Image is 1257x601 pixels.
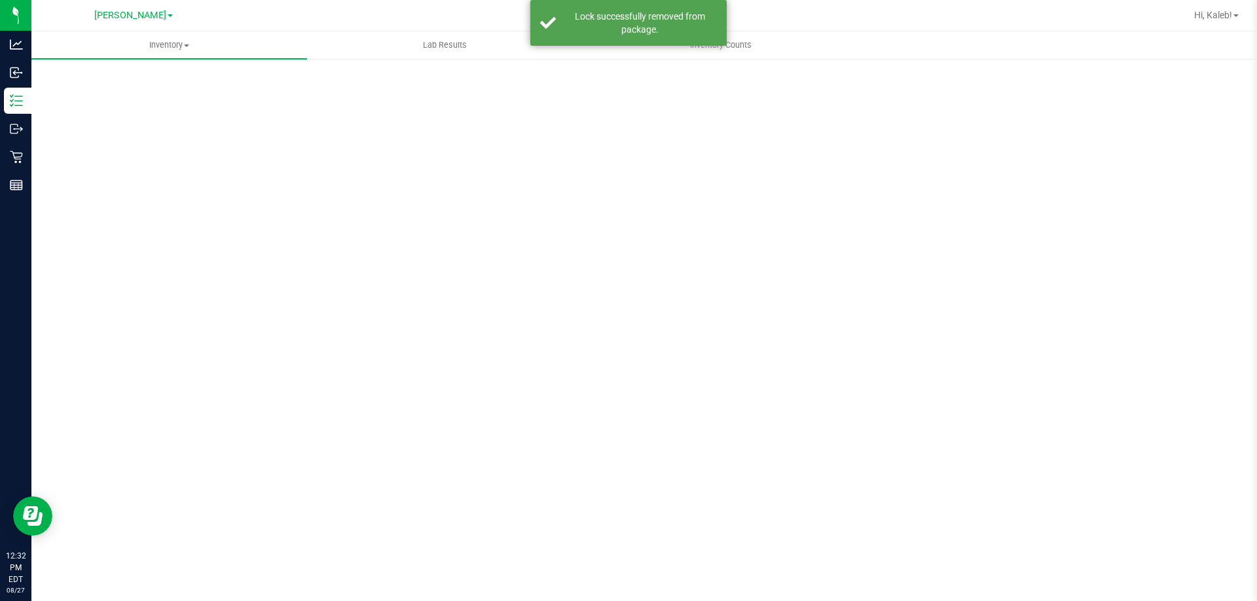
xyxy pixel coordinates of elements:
inline-svg: Inventory [10,94,23,107]
p: 08/27 [6,585,26,595]
a: Lab Results [307,31,583,59]
p: 12:32 PM EDT [6,550,26,585]
span: Hi, Kaleb! [1194,10,1232,20]
a: Inventory [31,31,307,59]
span: [PERSON_NAME] [94,10,166,21]
inline-svg: Outbound [10,122,23,135]
inline-svg: Analytics [10,38,23,51]
inline-svg: Retail [10,150,23,163]
div: Lock successfully removed from package. [563,10,717,36]
inline-svg: Inbound [10,66,23,79]
inline-svg: Reports [10,179,23,192]
span: Inventory [31,39,307,51]
iframe: Resource center [13,496,52,536]
span: Lab Results [405,39,484,51]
